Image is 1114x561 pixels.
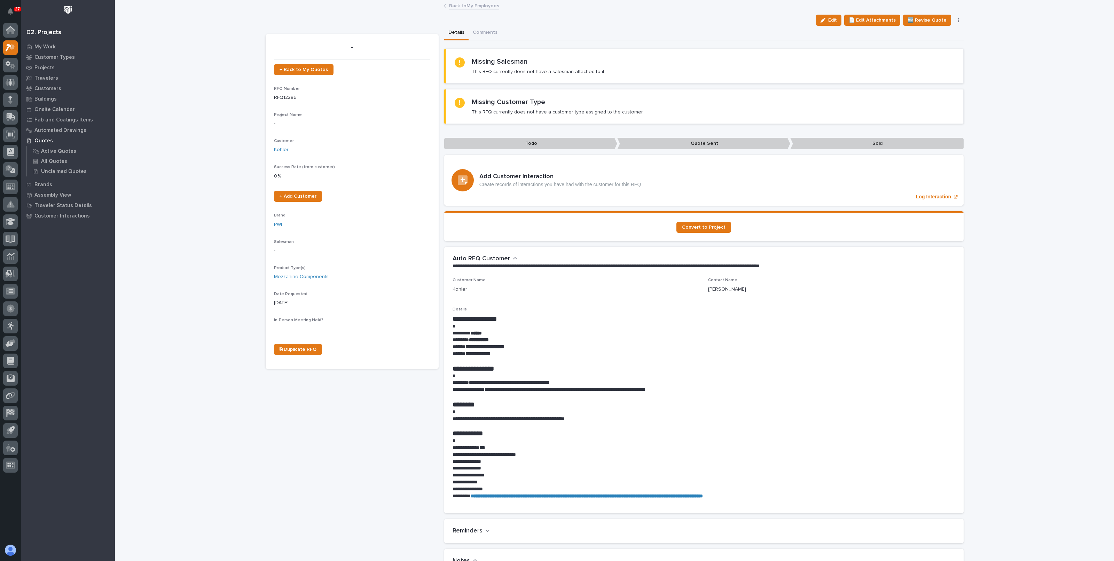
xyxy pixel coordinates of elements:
[34,75,58,81] p: Travelers
[274,165,335,169] span: Success Rate (from customer)
[444,26,469,40] button: Details
[34,54,75,61] p: Customer Types
[27,146,115,156] a: Active Quotes
[21,190,115,200] a: Assembly View
[21,211,115,221] a: Customer Interactions
[280,347,316,352] span: ⎘ Duplicate RFQ
[41,158,67,165] p: All Quotes
[790,138,963,149] p: Sold
[21,114,115,125] a: Fab and Coatings Items
[9,8,18,19] div: Notifications27
[27,166,115,176] a: Unclaimed Quotes
[472,109,643,115] p: This RFQ currently does not have a customer type assigned to the customer
[274,87,300,91] span: RFQ Number
[274,173,430,180] p: 0 %
[816,15,841,26] button: Edit
[908,16,947,24] span: 🆕 Revise Quote
[676,222,731,233] a: Convert to Project
[274,139,294,143] span: Customer
[274,318,323,322] span: In-Person Meeting Held?
[472,57,527,66] h2: Missing Salesman
[274,191,322,202] a: + Add Customer
[828,17,837,23] span: Edit
[34,213,90,219] p: Customer Interactions
[34,192,71,198] p: Assembly View
[21,135,115,146] a: Quotes
[274,299,430,307] p: [DATE]
[453,278,486,282] span: Customer Name
[903,15,951,26] button: 🆕 Revise Quote
[274,146,289,153] a: Kohler
[274,213,285,218] span: Brand
[62,3,74,16] img: Workspace Logo
[41,168,87,175] p: Unclaimed Quotes
[41,148,76,155] p: Active Quotes
[274,94,430,101] p: RFQ12286
[274,120,430,127] p: -
[444,155,964,206] a: Log Interaction
[274,64,334,75] a: ← Back to My Quotes
[21,83,115,94] a: Customers
[21,52,115,62] a: Customer Types
[34,203,92,209] p: Traveler Status Details
[21,73,115,83] a: Travelers
[34,44,56,50] p: My Work
[708,286,746,293] p: [PERSON_NAME]
[453,255,510,263] h2: Auto RFQ Customer
[34,138,53,144] p: Quotes
[444,138,617,149] p: Todo
[274,325,430,333] p: -
[34,106,75,113] p: Onsite Calendar
[34,127,86,134] p: Automated Drawings
[27,156,115,166] a: All Quotes
[274,292,307,296] span: Date Requested
[34,65,55,71] p: Projects
[21,104,115,114] a: Onsite Calendar
[274,42,430,53] p: -
[15,7,20,11] p: 27
[274,247,430,254] p: -
[844,15,900,26] button: 📄 Edit Attachments
[274,266,306,270] span: Product Type(s)
[34,182,52,188] p: Brands
[274,240,294,244] span: Salesman
[682,225,725,230] span: Convert to Project
[453,527,483,535] h2: Reminders
[453,255,518,263] button: Auto RFQ Customer
[453,307,467,311] span: Details
[21,41,115,52] a: My Work
[21,94,115,104] a: Buildings
[472,69,605,75] p: This RFQ currently does not have a salesman attached to it.
[617,138,790,149] p: Quote Sent
[708,278,737,282] span: Contact Name
[21,125,115,135] a: Automated Drawings
[274,113,302,117] span: Project Name
[472,98,545,106] h2: Missing Customer Type
[3,4,18,19] button: Notifications
[21,200,115,211] a: Traveler Status Details
[34,86,61,92] p: Customers
[274,344,322,355] a: ⎘ Duplicate RFQ
[3,543,18,558] button: users-avatar
[453,527,490,535] button: Reminders
[453,286,467,293] p: Kohler
[469,26,502,40] button: Comments
[280,194,316,199] span: + Add Customer
[21,62,115,73] a: Projects
[849,16,896,24] span: 📄 Edit Attachments
[479,182,641,188] p: Create records of interactions you have had with the customer for this RFQ
[26,29,61,37] div: 02. Projects
[449,1,499,9] a: Back toMy Employees
[479,173,641,181] h3: Add Customer Interaction
[274,221,282,228] a: PWI
[34,96,57,102] p: Buildings
[916,194,951,200] p: Log Interaction
[21,179,115,190] a: Brands
[280,67,328,72] span: ← Back to My Quotes
[274,273,329,280] a: Mezzanine Components
[34,117,93,123] p: Fab and Coatings Items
